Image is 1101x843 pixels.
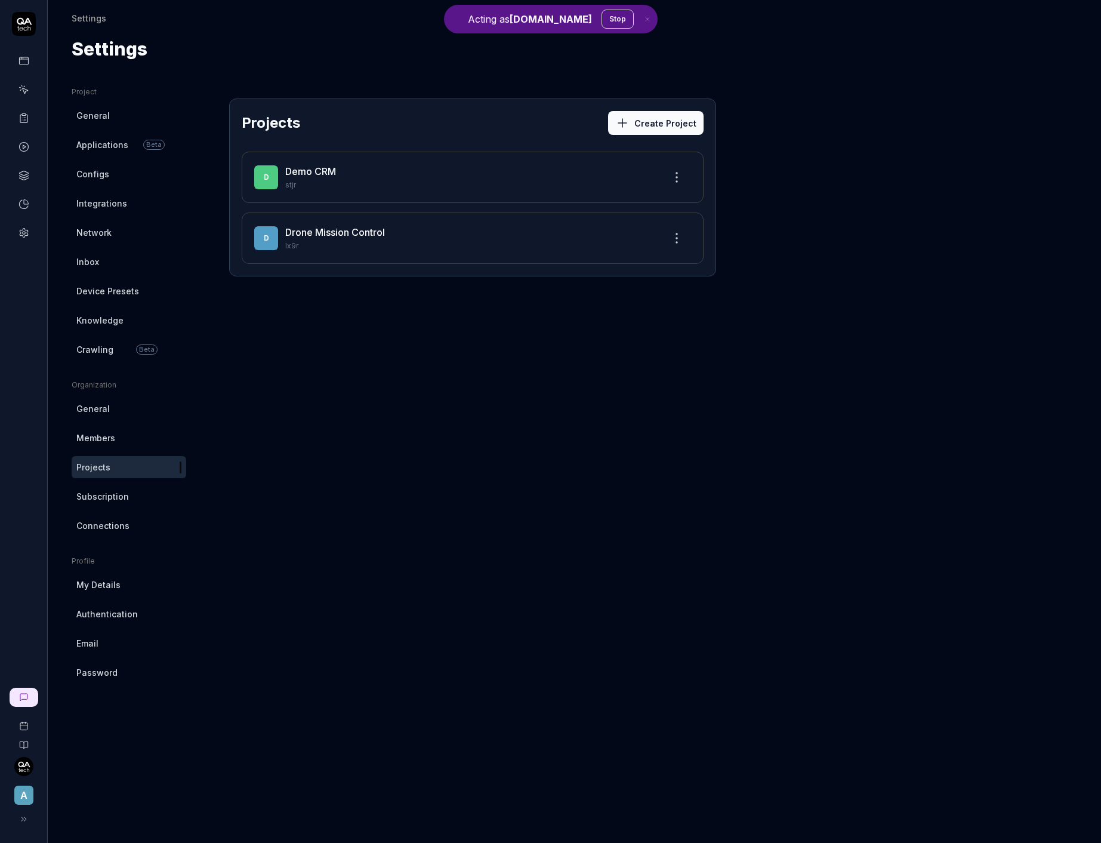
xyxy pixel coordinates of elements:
[76,139,128,151] span: Applications
[72,556,186,567] div: Profile
[14,786,33,805] span: A
[72,309,186,331] a: Knowledge
[76,666,118,679] span: Password
[72,36,147,63] h1: Settings
[72,339,186,361] a: CrawlingBeta
[76,461,110,473] span: Projects
[242,112,300,134] h2: Projects
[72,456,186,478] a: Projects
[72,380,186,390] div: Organization
[76,314,124,327] span: Knowledge
[76,109,110,122] span: General
[76,285,139,297] span: Device Presets
[72,485,186,507] a: Subscription
[136,344,158,355] span: Beta
[76,226,112,239] span: Network
[76,432,115,444] span: Members
[72,104,186,127] a: General
[72,192,186,214] a: Integrations
[76,579,121,591] span: My Details
[76,490,129,503] span: Subscription
[285,241,655,251] p: Ix9r
[14,757,33,776] img: 7ccf6c19-61ad-4a6c-8811-018b02a1b829.jpg
[72,251,186,273] a: Inbox
[72,280,186,302] a: Device Presets
[76,168,109,180] span: Configs
[72,221,186,244] a: Network
[285,180,655,190] p: stjr
[72,515,186,537] a: Connections
[76,197,127,210] span: Integrations
[72,134,186,156] a: ApplicationsBeta
[143,140,165,150] span: Beta
[76,343,113,356] span: Crawling
[72,603,186,625] a: Authentication
[72,632,186,654] a: Email
[72,163,186,185] a: Configs
[285,165,336,177] a: Demo CRM
[10,688,38,707] a: New conversation
[72,574,186,596] a: My Details
[254,165,278,189] span: D
[76,608,138,620] span: Authentication
[72,12,106,24] div: Settings
[76,402,110,415] span: General
[5,712,42,731] a: Book a call with us
[254,226,278,250] span: D
[76,256,99,268] span: Inbox
[5,731,42,750] a: Documentation
[72,398,186,420] a: General
[72,662,186,684] a: Password
[76,519,129,532] span: Connections
[285,226,385,238] a: Drone Mission Control
[72,427,186,449] a: Members
[608,111,704,135] button: Create Project
[76,637,98,650] span: Email
[72,87,186,97] div: Project
[5,776,42,807] button: A
[602,10,634,29] button: Stop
